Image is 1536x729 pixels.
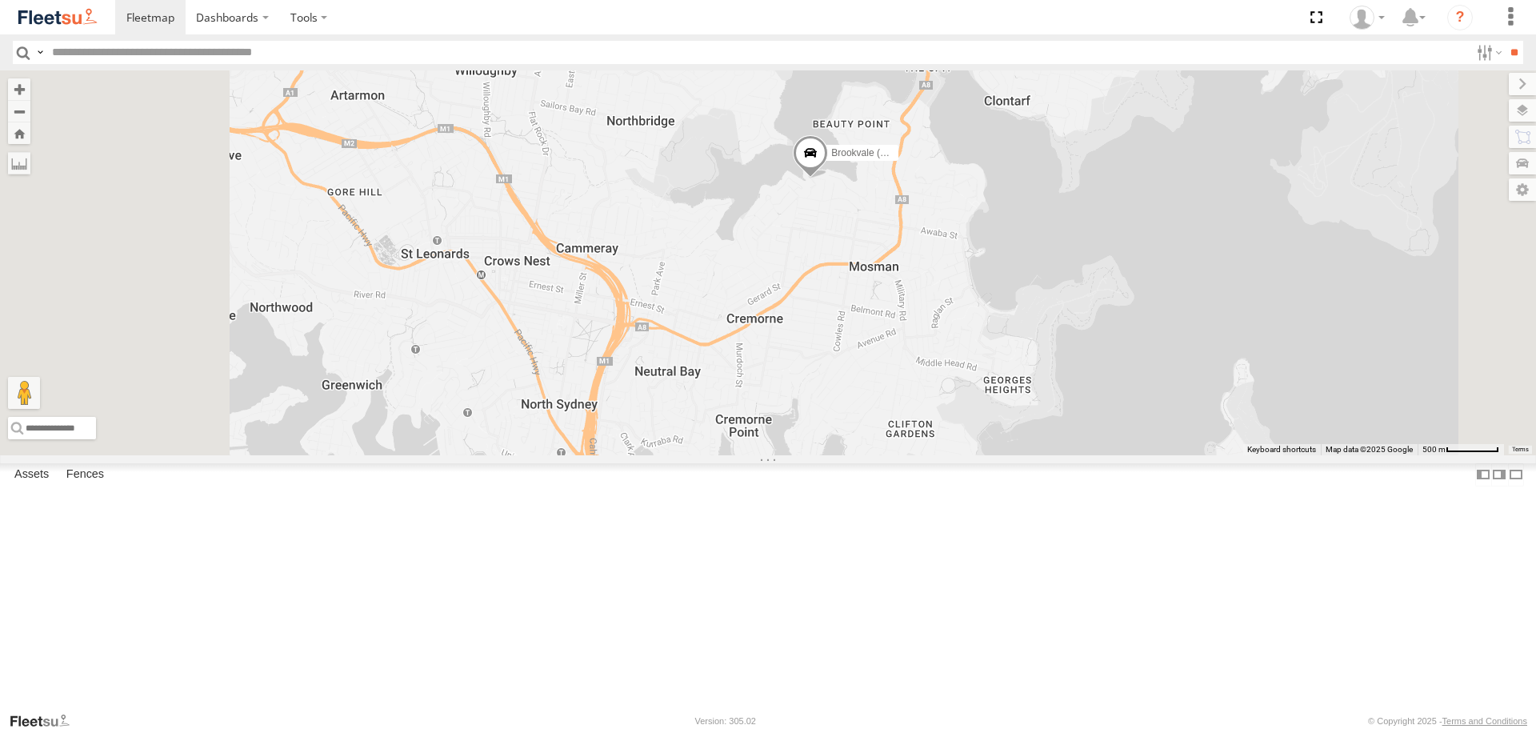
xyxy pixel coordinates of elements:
label: Assets [6,464,57,487]
span: Map data ©2025 Google [1326,445,1413,454]
img: fleetsu-logo-horizontal.svg [16,6,99,28]
label: Fences [58,464,112,487]
span: Brookvale (T10 - [PERSON_NAME]) [831,148,987,159]
label: Dock Summary Table to the Left [1475,463,1491,487]
button: Zoom in [8,78,30,100]
button: Zoom Home [8,122,30,144]
label: Hide Summary Table [1508,463,1524,487]
div: Version: 305.02 [695,716,756,726]
label: Measure [8,152,30,174]
a: Terms [1512,446,1529,452]
a: Visit our Website [9,713,82,729]
button: Drag Pegman onto the map to open Street View [8,377,40,409]
button: Zoom out [8,100,30,122]
a: Terms and Conditions [1442,716,1527,726]
label: Search Filter Options [1470,41,1505,64]
label: Dock Summary Table to the Right [1491,463,1507,487]
label: Map Settings [1509,178,1536,201]
div: © Copyright 2025 - [1368,716,1527,726]
button: Keyboard shortcuts [1247,444,1316,455]
i: ? [1447,5,1473,30]
span: 500 m [1422,445,1446,454]
label: Search Query [34,41,46,64]
button: Map scale: 500 m per 63 pixels [1418,444,1504,455]
div: Lachlan Holmes [1344,6,1390,30]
